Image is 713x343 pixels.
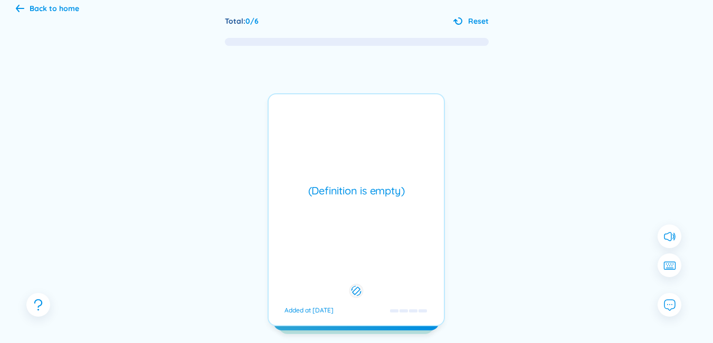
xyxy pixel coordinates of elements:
span: question [32,298,45,311]
a: Back to home [16,5,79,14]
span: Total : [225,16,245,26]
span: 0 / 6 [245,16,259,26]
div: Back to home [30,3,79,14]
div: (Definition is empty) [274,183,439,198]
button: question [26,293,50,317]
div: Added at [DATE] [284,306,334,315]
button: Reset [453,15,489,27]
span: Reset [468,15,489,27]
